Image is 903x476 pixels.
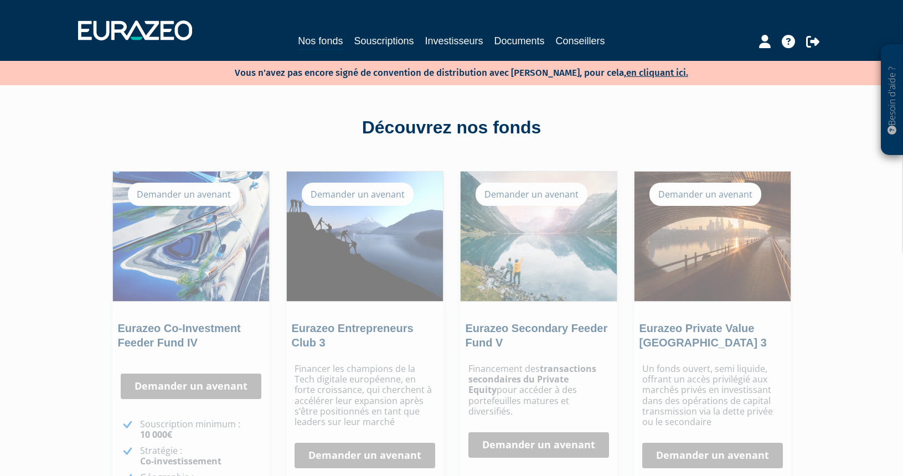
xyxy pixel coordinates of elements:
[140,446,261,467] p: Stratégie :
[466,322,608,349] a: Eurazeo Secondary Feeder Fund V
[140,455,221,467] strong: Co-investissement
[461,172,617,301] img: Eurazeo Secondary Feeder Fund V
[140,428,172,441] strong: 10 000€
[354,33,414,49] a: Souscriptions
[476,183,587,206] div: Demander un avenant
[639,322,767,349] a: Eurazeo Private Value [GEOGRAPHIC_DATA] 3
[78,20,192,40] img: 1732889491-logotype_eurazeo_blanc_rvb.png
[298,33,343,50] a: Nos fonds
[886,50,899,150] p: Besoin d'aide ?
[203,64,688,80] p: Vous n'avez pas encore signé de convention de distribution avec [PERSON_NAME], pour cela,
[468,363,596,396] strong: transactions secondaires du Private Equity
[556,33,605,49] a: Conseillers
[136,115,767,141] div: Découvrez nos fonds
[128,183,240,206] div: Demander un avenant
[642,443,783,468] a: Demander un avenant
[118,322,241,349] a: Eurazeo Co-Investment Feeder Fund IV
[295,364,435,427] p: Financer les champions de la Tech digitale européenne, en forte croissance, qui cherchent à accél...
[302,183,414,206] div: Demander un avenant
[425,33,483,49] a: Investisseurs
[295,443,435,468] a: Demander un avenant
[494,33,545,49] a: Documents
[468,432,609,458] a: Demander un avenant
[140,419,261,440] p: Souscription minimum :
[468,364,609,417] p: Financement des pour accéder à des portefeuilles matures et diversifiés.
[121,374,261,399] a: Demander un avenant
[634,172,791,301] img: Eurazeo Private Value Europe 3
[626,67,688,79] a: en cliquant ici.
[292,322,414,349] a: Eurazeo Entrepreneurs Club 3
[642,364,783,427] p: Un fonds ouvert, semi liquide, offrant un accès privilégié aux marchés privés en investissant dan...
[113,172,269,301] img: Eurazeo Co-Investment Feeder Fund IV
[287,172,443,301] img: Eurazeo Entrepreneurs Club 3
[649,183,761,206] div: Demander un avenant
